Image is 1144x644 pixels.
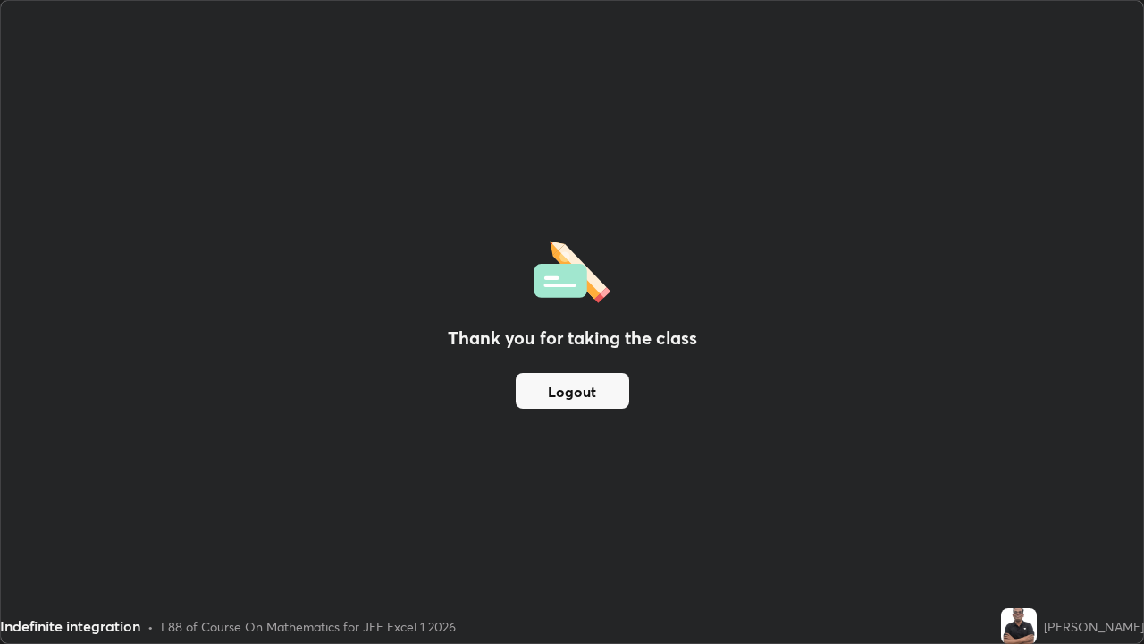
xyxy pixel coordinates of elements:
div: L88 of Course On Mathematics for JEE Excel 1 2026 [161,617,456,636]
h2: Thank you for taking the class [448,325,697,352]
button: Logout [516,373,629,409]
img: 68f5c4e3b5444b35b37347a9023640a5.jpg [1001,608,1037,644]
div: [PERSON_NAME] [1044,617,1144,636]
div: • [147,617,154,636]
img: offlineFeedback.1438e8b3.svg [534,235,610,303]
